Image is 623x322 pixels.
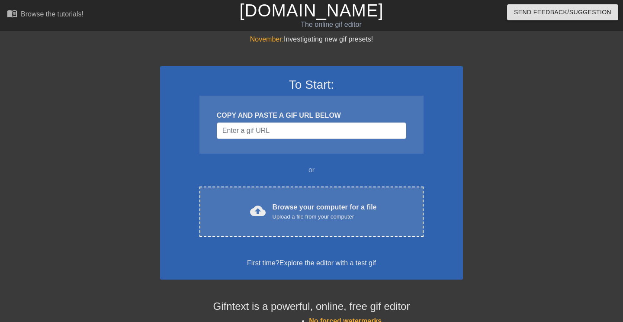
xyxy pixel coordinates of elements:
[217,110,406,121] div: COPY AND PASTE A GIF URL BELOW
[279,259,376,267] a: Explore the editor with a test gif
[160,34,463,45] div: Investigating new gif presets!
[7,8,17,19] span: menu_book
[250,203,266,219] span: cloud_upload
[239,1,383,20] a: [DOMAIN_NAME]
[250,35,284,43] span: November:
[507,4,618,20] button: Send Feedback/Suggestion
[212,19,450,30] div: The online gif editor
[21,10,83,18] div: Browse the tutorials!
[171,77,452,92] h3: To Start:
[514,7,611,18] span: Send Feedback/Suggestion
[7,8,83,22] a: Browse the tutorials!
[273,202,377,221] div: Browse your computer for a file
[217,122,406,139] input: Username
[273,213,377,221] div: Upload a file from your computer
[171,258,452,268] div: First time?
[183,165,440,175] div: or
[160,300,463,313] h4: Gifntext is a powerful, online, free gif editor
